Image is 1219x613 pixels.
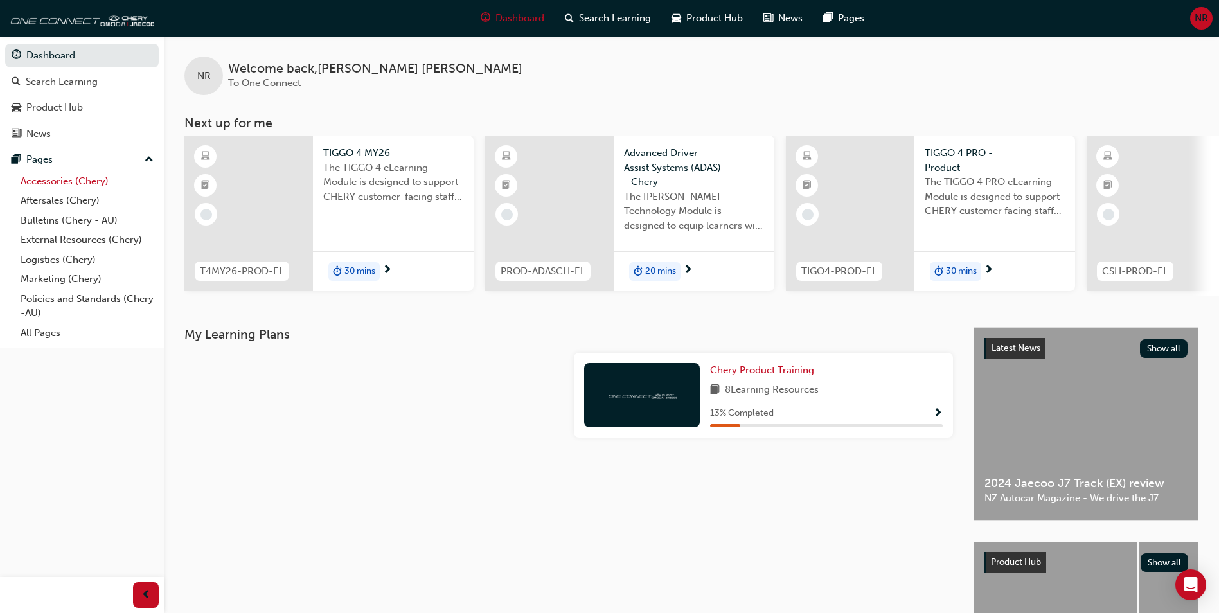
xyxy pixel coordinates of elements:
[686,11,743,26] span: Product Hub
[925,175,1065,218] span: The TIGGO 4 PRO eLearning Module is designed to support CHERY customer facing staff with the prod...
[925,146,1065,175] span: TIGGO 4 PRO - Product
[26,75,98,89] div: Search Learning
[323,146,463,161] span: TIGGO 4 MY26
[15,269,159,289] a: Marketing (Chery)
[763,10,773,26] span: news-icon
[228,62,522,76] span: Welcome back , [PERSON_NAME] [PERSON_NAME]
[12,154,21,166] span: pages-icon
[470,5,555,31] a: guage-iconDashboard
[984,552,1188,573] a: Product HubShow all
[991,556,1041,567] span: Product Hub
[15,211,159,231] a: Bulletins (Chery - AU)
[1141,553,1189,572] button: Show all
[323,161,463,204] span: The TIGGO 4 eLearning Module is designed to support CHERY customer-facing staff with the product ...
[1140,339,1188,358] button: Show all
[803,177,812,194] span: booktick-icon
[802,209,814,220] span: learningRecordVerb_NONE-icon
[502,148,511,165] span: learningResourceType_ELEARNING-icon
[634,263,643,280] span: duration-icon
[974,327,1198,521] a: Latest NewsShow all2024 Jaecoo J7 Track (EX) reviewNZ Autocar Magazine - We drive the J7.
[1175,569,1206,600] div: Open Intercom Messenger
[495,11,544,26] span: Dashboard
[201,148,210,165] span: learningResourceType_ELEARNING-icon
[15,191,159,211] a: Aftersales (Chery)
[710,382,720,398] span: book-icon
[481,10,490,26] span: guage-icon
[565,10,574,26] span: search-icon
[1103,177,1112,194] span: booktick-icon
[1103,209,1114,220] span: learningRecordVerb_NONE-icon
[5,148,159,172] button: Pages
[778,11,803,26] span: News
[555,5,661,31] a: search-iconSearch Learning
[5,122,159,146] a: News
[6,5,154,31] img: oneconnect
[145,152,154,168] span: up-icon
[1190,7,1213,30] button: NR
[501,264,585,279] span: PROD-ADASCH-EL
[803,148,812,165] span: learningResourceType_ELEARNING-icon
[838,11,864,26] span: Pages
[5,41,159,148] button: DashboardSearch LearningProduct HubNews
[15,289,159,323] a: Policies and Standards (Chery -AU)
[15,250,159,270] a: Logistics (Chery)
[502,177,511,194] span: booktick-icon
[26,127,51,141] div: News
[710,364,814,376] span: Chery Product Training
[485,136,774,291] a: PROD-ADASCH-ELAdvanced Driver Assist Systems (ADAS) - CheryThe [PERSON_NAME] Technology Module is...
[333,263,342,280] span: duration-icon
[200,209,212,220] span: learningRecordVerb_NONE-icon
[5,96,159,120] a: Product Hub
[624,146,764,190] span: Advanced Driver Assist Systems (ADAS) - Chery
[164,116,1219,130] h3: Next up for me
[501,209,513,220] span: learningRecordVerb_NONE-icon
[992,342,1040,353] span: Latest News
[15,172,159,191] a: Accessories (Chery)
[710,363,819,378] a: Chery Product Training
[624,190,764,233] span: The [PERSON_NAME] Technology Module is designed to equip learners with essential knowledge about ...
[197,69,211,84] span: NR
[1103,148,1112,165] span: learningResourceType_ELEARNING-icon
[710,406,774,421] span: 13 % Completed
[12,102,21,114] span: car-icon
[933,405,943,422] button: Show Progress
[200,264,284,279] span: T4MY26-PROD-EL
[26,100,83,115] div: Product Hub
[382,265,392,276] span: next-icon
[12,50,21,62] span: guage-icon
[579,11,651,26] span: Search Learning
[823,10,833,26] span: pages-icon
[934,263,943,280] span: duration-icon
[753,5,813,31] a: news-iconNews
[1195,11,1208,26] span: NR
[813,5,875,31] a: pages-iconPages
[933,408,943,420] span: Show Progress
[984,491,1188,506] span: NZ Autocar Magazine - We drive the J7.
[228,77,301,89] span: To One Connect
[15,323,159,343] a: All Pages
[984,338,1188,359] a: Latest NewsShow all
[12,76,21,88] span: search-icon
[26,152,53,167] div: Pages
[672,10,681,26] span: car-icon
[1102,264,1168,279] span: CSH-PROD-EL
[5,70,159,94] a: Search Learning
[141,587,151,603] span: prev-icon
[184,327,953,342] h3: My Learning Plans
[661,5,753,31] a: car-iconProduct Hub
[344,264,375,279] span: 30 mins
[946,264,977,279] span: 30 mins
[725,382,819,398] span: 8 Learning Resources
[5,44,159,67] a: Dashboard
[184,136,474,291] a: T4MY26-PROD-ELTIGGO 4 MY26The TIGGO 4 eLearning Module is designed to support CHERY customer-faci...
[201,177,210,194] span: booktick-icon
[645,264,676,279] span: 20 mins
[607,389,677,401] img: oneconnect
[801,264,877,279] span: TIGO4-PROD-EL
[984,265,993,276] span: next-icon
[15,230,159,250] a: External Resources (Chery)
[786,136,1075,291] a: TIGO4-PROD-ELTIGGO 4 PRO - ProductThe TIGGO 4 PRO eLearning Module is designed to support CHERY c...
[683,265,693,276] span: next-icon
